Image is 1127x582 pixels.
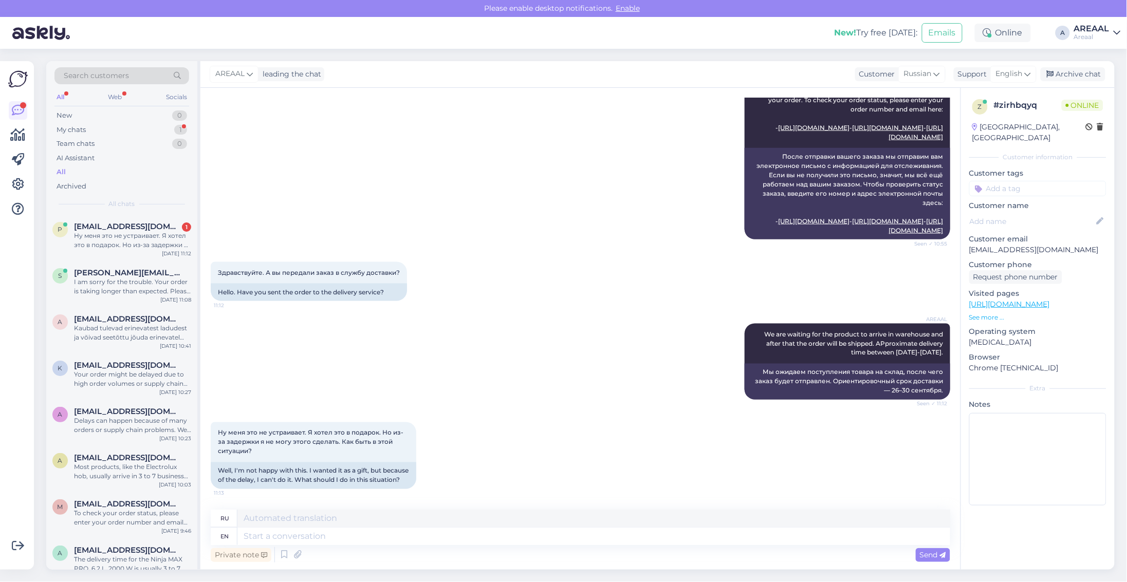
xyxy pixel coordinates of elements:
span: s [59,272,62,279]
div: [DATE] 10:27 [159,388,191,396]
div: [DATE] 10:41 [160,342,191,350]
p: Chrome [TECHNICAL_ID] [969,363,1106,373]
img: Askly Logo [8,69,28,89]
span: kalevkuusk01@gmail.com [74,361,181,370]
div: 0 [172,110,187,121]
span: k [58,364,63,372]
div: All [54,90,66,104]
span: We are waiting for the product to arrive in warehouse and after that the order will be shipped. A... [764,330,945,356]
a: [URL][DOMAIN_NAME] [969,299,1050,309]
span: All chats [109,199,135,209]
span: Search customers [64,70,129,81]
div: Online [975,24,1031,42]
input: Add a tag [969,181,1106,196]
div: A [1056,26,1070,40]
div: [DATE] 11:12 [162,250,191,257]
div: Web [106,90,124,104]
p: [MEDICAL_DATA] [969,337,1106,348]
div: AREAAL [1074,25,1110,33]
span: A [58,410,63,418]
span: m [58,503,63,511]
div: Hello. Have you sent the order to the delivery service? [211,284,407,301]
p: Customer email [969,234,1106,245]
div: AI Assistant [57,153,95,163]
div: [DATE] 9:46 [161,527,191,535]
div: [DATE] 10:23 [159,435,191,442]
div: leading the chat [258,69,321,80]
div: 1 [174,125,187,135]
a: [URL][DOMAIN_NAME] [852,217,923,225]
span: aire@alevik.ee [74,314,181,324]
div: Delays can happen because of many orders or supply chain problems. We are working hard to send yo... [74,416,191,435]
span: Online [1062,100,1103,111]
p: Customer tags [969,168,1106,179]
div: # zirhbqyq [994,99,1062,111]
a: [URL][DOMAIN_NAME] [778,124,849,132]
div: [GEOGRAPHIC_DATA], [GEOGRAPHIC_DATA] [972,122,1086,143]
div: Kaubad tulevad erinevatest ladudest ja võivad seetõttu jõuda erinevatel aegadel [74,324,191,342]
span: Enable [613,4,643,13]
div: Extra [969,384,1106,393]
span: English [996,68,1023,80]
div: Customer [855,69,895,80]
span: Здравствуйте. А вы передали заказ в службу доставки? [218,269,400,276]
div: All [57,167,66,177]
div: Your order might be delayed due to high order volumes or supply chain issues. We are working hard... [74,370,191,388]
div: New [57,110,72,121]
p: [EMAIL_ADDRESS][DOMAIN_NAME] [969,245,1106,255]
span: a [58,549,63,557]
span: Russian [904,68,932,80]
a: AREAALAreaal [1074,25,1121,41]
b: New! [835,28,857,37]
span: Aanastassia.laidinen@gmail.com [74,407,181,416]
div: Areaal [1074,33,1110,41]
div: После отправки вашего заказа мы отправим вам электронное письмо с информацией для отслеживания. Е... [745,148,950,239]
span: Send [920,550,946,559]
a: [URL][DOMAIN_NAME] [852,124,923,132]
input: Add name [970,216,1095,227]
span: sven.kraak@mail.ee [74,268,181,277]
div: Archived [57,181,86,192]
div: Most products, like the Electrolux hob, usually arrive in 3 to 7 business days. This depends on s... [74,462,191,481]
div: Ну меня это не устраивает. Я хотел это в подарок. Но из-за задержки я не могу этого сделать. Как ... [74,231,191,250]
p: See more ... [969,313,1106,322]
div: Well, I'm not happy with this. I wanted it as a gift, but because of the delay, I can't do it. Wh... [211,462,416,489]
span: A [58,457,63,464]
span: AREAAL [215,68,245,80]
div: To check your order status, please enter your order number and email here: - [URL][DOMAIN_NAME] -... [74,509,191,527]
div: Try free [DATE]: [835,27,918,39]
span: a [58,318,63,326]
div: My chats [57,125,86,135]
div: [DATE] 11:08 [160,296,191,304]
span: AREAAL [909,315,947,323]
p: Notes [969,399,1106,410]
p: Browser [969,352,1106,363]
p: Visited pages [969,288,1106,299]
div: Archive chat [1041,67,1105,81]
span: 11:12 [214,302,252,309]
span: p [58,226,63,233]
span: matiringas63@gmail.com [74,499,181,509]
a: [URL][DOMAIN_NAME] [778,217,849,225]
div: I am sorry for the trouble. Your order is taking longer than expected. Please email us using the ... [74,277,191,296]
div: ru [220,510,229,527]
p: Customer phone [969,259,1106,270]
span: Ну меня это не устраивает. Я хотел это в подарок. Но из-за задержки я не могу этого сделать. Как ... [218,429,403,455]
div: en [221,528,229,545]
div: The delivery time for the Ninja MAX PRO, 6.2 L, 2000 W is usually 3 to 7 business days. This can ... [74,555,191,573]
div: Request phone number [969,270,1062,284]
div: 1 [182,222,191,232]
div: Socials [164,90,189,104]
span: pjevsejevs@gmail.com [74,222,181,231]
span: Seen ✓ 10:55 [909,240,947,248]
div: Support [954,69,987,80]
div: Customer information [969,153,1106,162]
button: Emails [922,23,963,43]
span: z [978,103,982,110]
div: 0 [172,139,187,149]
div: Private note [211,548,271,562]
span: Seen ✓ 11:12 [909,400,947,408]
div: Team chats [57,139,95,149]
span: artursdombrovskis@inbox.lv [74,546,181,555]
span: Anni.Lepistu@gmail.com [74,453,181,462]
